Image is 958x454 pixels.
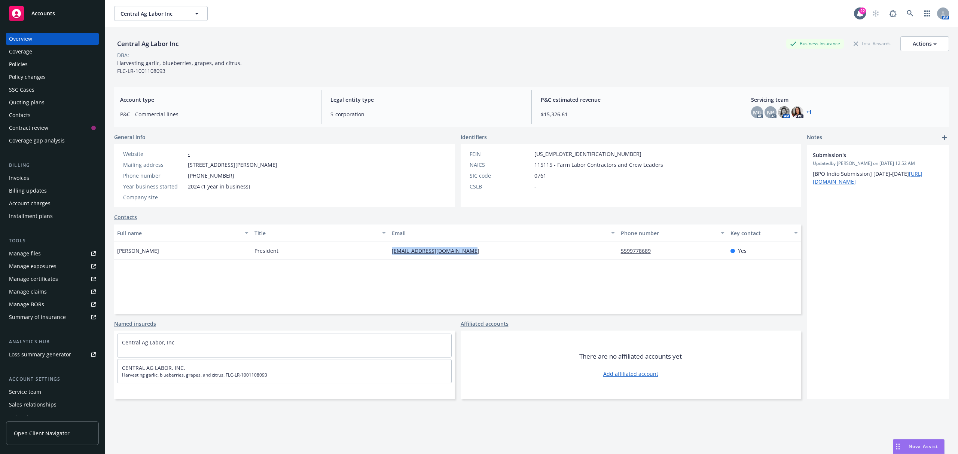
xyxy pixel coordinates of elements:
div: Year business started [123,182,185,190]
button: Full name [114,224,251,242]
span: Manage exposures [6,260,99,272]
span: Submission's [813,151,924,159]
a: Contacts [114,213,137,221]
a: Policies [6,58,99,70]
div: Summary of insurance [9,311,66,323]
a: Coverage gap analysis [6,135,99,147]
span: Harvesting garlic, blueberries, grapes, and citrus. FLC-LR-1001108093 [117,59,242,74]
span: General info [114,133,146,141]
a: Affiliated accounts [461,320,509,328]
div: Key contact [730,229,790,237]
a: Related accounts [6,411,99,423]
span: Accounts [31,10,55,16]
span: Servicing team [751,96,943,104]
img: photo [778,106,790,118]
span: NP [767,108,774,116]
span: Open Client Navigator [14,429,70,437]
span: Notes [807,133,822,142]
span: Legal entity type [330,96,522,104]
div: Phone number [621,229,717,237]
div: Analytics hub [6,338,99,346]
button: Key contact [727,224,801,242]
a: add [940,133,949,142]
span: 2024 (1 year in business) [188,182,250,190]
div: Loss summary generator [9,349,71,361]
div: Contract review [9,122,48,134]
a: Sales relationships [6,399,99,411]
span: $15,326.61 [541,110,733,118]
a: Start snowing [868,6,883,21]
span: P&C - Commercial lines [120,110,312,118]
a: CENTRAL AG LABOR, INC. [122,364,185,371]
span: Identifiers [461,133,487,141]
button: Email [389,224,618,242]
span: [STREET_ADDRESS][PERSON_NAME] [188,161,277,169]
a: Switch app [920,6,935,21]
span: 0761 [534,172,546,180]
span: Central Ag Labor Inc [120,10,185,18]
div: Email [392,229,607,237]
span: Harvesting garlic, blueberries, grapes, and citrus. FLC-LR-1001108093 [122,372,447,378]
button: Phone number [618,224,728,242]
a: Report a Bug [885,6,900,21]
div: Submission'sUpdatedby [PERSON_NAME] on [DATE] 12:52 AM[BPO Indio Submission] [DATE]-[DATE][URL][D... [807,145,949,191]
a: Billing updates [6,185,99,197]
div: Website [123,150,185,158]
span: President [254,247,278,255]
span: Account type [120,96,312,104]
a: SSC Cases [6,84,99,96]
a: Policy changes [6,71,99,83]
a: Manage claims [6,286,99,298]
span: Updated by [PERSON_NAME] on [DATE] 12:52 AM [813,160,943,167]
div: Manage exposures [9,260,57,272]
div: Installment plans [9,210,53,222]
div: Billing [6,162,99,169]
a: Contract review [6,122,99,134]
div: FEIN [470,150,531,158]
button: Actions [900,36,949,51]
a: - [188,150,190,157]
a: Account charges [6,197,99,209]
a: Invoices [6,172,99,184]
a: Overview [6,33,99,45]
div: Account settings [6,375,99,383]
a: Named insureds [114,320,156,328]
div: Manage certificates [9,273,58,285]
div: Manage BORs [9,298,44,310]
a: [EMAIL_ADDRESS][DOMAIN_NAME] [392,247,485,254]
div: Policy changes [9,71,46,83]
div: Title [254,229,378,237]
span: Nova Assist [909,443,938,450]
a: Contacts [6,109,99,121]
a: Manage files [6,248,99,260]
span: [US_EMPLOYER_IDENTIFICATION_NUMBER] [534,150,641,158]
div: Overview [9,33,32,45]
div: Central Ag Labor Inc [114,39,181,49]
div: Invoices [9,172,29,184]
a: Summary of insurance [6,311,99,323]
div: Coverage [9,46,32,58]
p: [BPO Indio Submission] [DATE]-[DATE] [813,170,943,185]
span: MG [753,108,762,116]
button: Central Ag Labor Inc [114,6,208,21]
a: 5599778689 [621,247,657,254]
span: [PERSON_NAME] [117,247,159,255]
a: +1 [806,110,812,114]
span: 115115 - Farm Labor Contractors and Crew Leaders [534,161,663,169]
a: Search [903,6,918,21]
div: DBA: - [117,51,131,59]
div: Full name [117,229,240,237]
div: Drag to move [893,439,903,454]
div: Company size [123,193,185,201]
a: Loss summary generator [6,349,99,361]
a: Manage BORs [6,298,99,310]
div: Mailing address [123,161,185,169]
div: Actions [913,37,937,51]
div: Contacts [9,109,31,121]
div: Tools [6,237,99,245]
div: Manage claims [9,286,47,298]
div: Quoting plans [9,96,45,108]
div: SIC code [470,172,531,180]
div: 22 [859,7,866,14]
div: Total Rewards [850,39,894,48]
